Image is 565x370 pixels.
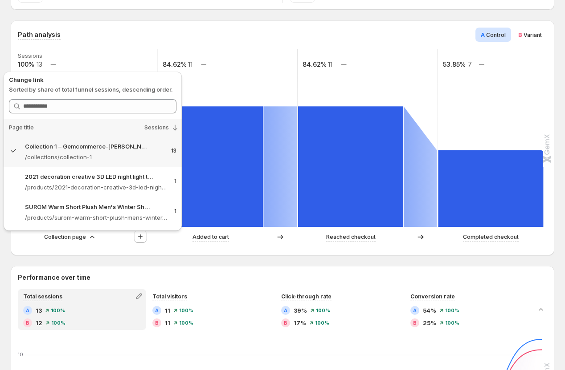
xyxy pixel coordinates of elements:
[165,318,170,327] span: 11
[51,308,65,313] span: 100%
[413,308,417,313] h2: A
[468,60,472,68] text: 7
[284,320,287,326] h2: B
[9,124,34,131] span: Page title
[284,308,287,313] h2: A
[443,60,466,68] text: 53.85%
[23,293,62,300] span: Total sessions
[51,320,66,326] span: 100%
[163,60,187,68] text: 84.62%
[165,306,170,315] span: 11
[26,320,29,326] h2: B
[36,318,42,327] span: 12
[315,320,329,326] span: 100%
[155,308,159,313] h2: A
[535,303,547,316] button: Collapse chart
[25,213,167,222] p: /products/surom-warm-short-plush-mens-winter-shoes-thick-bottom-waterproof-ankle-boots-men-soft-c...
[423,306,436,315] span: 54%
[18,273,547,282] h2: Performance over time
[174,177,176,185] p: 1
[25,183,167,192] p: /products/2021-decoration-creative-3d-led-night-light-table-lamp-children-bedroom-child-gift-home
[25,142,150,151] p: Collection 1 – Gemcommerce-[PERSON_NAME]-dev
[171,147,176,154] p: 13
[18,30,61,39] h3: Path analysis
[294,318,306,327] span: 17%
[18,60,34,68] text: 100%
[44,233,86,241] p: Collection page
[152,293,187,300] span: Total visitors
[25,202,153,211] p: SUROM Warm Short Plush Men's Winter Shoes Thick Bottom Waterproof Ankl – Gemcommerce-[PERSON_NAME...
[9,85,176,94] p: Sorted by share of total funnel sessions, descending order.
[188,60,192,68] text: 11
[25,153,164,161] p: /collections/collection-1
[518,31,522,38] span: B
[18,52,42,59] text: Sessions
[144,124,169,131] span: Sessions
[9,75,176,84] p: Change link
[486,32,506,38] span: Control
[423,318,436,327] span: 25%
[298,106,403,227] path: Reached checkout: 11
[410,293,455,300] span: Conversion rate
[445,308,459,313] span: 100%
[36,306,42,315] span: 13
[294,306,307,315] span: 39%
[463,233,519,241] p: Completed checkout
[524,32,542,38] span: Variant
[26,308,29,313] h2: A
[438,150,544,227] path: Completed checkout: 7
[303,60,327,68] text: 84.62%
[174,208,176,215] p: 1
[445,320,459,326] span: 100%
[37,60,42,68] text: 13
[179,320,193,326] span: 100%
[326,233,376,241] p: Reached checkout
[413,320,417,326] h2: B
[18,351,23,358] text: 10
[328,60,332,68] text: 11
[179,308,193,313] span: 100%
[481,31,485,38] span: A
[192,233,229,241] p: Added to cart
[158,106,263,227] path: Added to cart: 11
[281,293,332,300] span: Click-through rate
[25,172,153,181] p: 2021 decoration creative 3D LED night light table lamp children bedroo – Gemcommerce-[PERSON_NAME...
[155,320,159,326] h2: B
[316,308,330,313] span: 100%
